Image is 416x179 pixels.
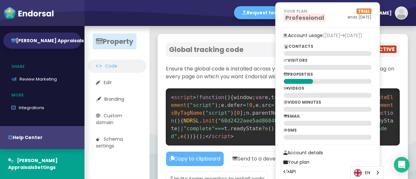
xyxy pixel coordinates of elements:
[259,102,262,108] span: .
[246,102,249,108] span: !
[205,110,230,116] span: "script"
[284,8,326,14] p: YOUR PLAN:
[184,118,199,124] span: NDRSL
[3,73,81,86] a: Review Marketing
[284,58,371,63] p: VISITORS
[253,102,256,108] span: ,
[174,118,177,124] span: (
[193,133,196,139] span: }
[230,110,234,116] span: )
[268,125,271,132] span: (
[224,102,227,108] span: .
[3,60,84,73] p: Share
[199,94,224,100] span: function
[177,125,183,132] span: ||
[199,133,202,139] span: )
[218,118,299,124] span: "68d2422aee5ad8684b90fe00"
[215,118,218,124] span: (
[249,102,253,108] span: 0
[271,125,274,132] span: )
[177,133,180,139] span: ,
[180,133,184,139] span: e
[3,6,54,19] img: endorsal-logo-white@2x.png
[88,109,146,129] a: Custom domain
[284,14,326,22] span: Professional
[187,133,190,139] span: )
[253,94,256,100] span: ;
[180,118,184,124] span: {
[276,31,380,40] a: Account usage
[3,32,81,49] button: [PERSON_NAME] Appraisals
[190,133,193,139] span: )
[177,118,180,124] span: )
[199,118,202,124] span: .
[166,65,400,81] p: Ensure the global code is installed across your site. Place before the closing tag on every page ...
[184,125,215,132] span: "complete"
[350,166,383,179] div: Language
[93,33,136,49] span: Property
[88,76,146,89] a: Edit
[166,151,224,166] p: Copy to clipboard
[284,113,371,119] p: EMAIL
[240,110,243,116] span: ]
[196,94,199,100] span: !
[274,94,278,100] span: =
[88,133,146,153] a: Schema settings
[88,59,146,73] a: Code
[171,94,193,100] span: script
[202,133,205,139] span: ;
[255,94,265,100] span: var
[169,45,283,54] h3: Global tracking code
[394,157,409,173] div: Open Intercom Messenger
[351,167,383,179] a: EN
[196,133,199,139] span: (
[224,94,227,100] span: (
[8,157,58,171] span: [PERSON_NAME] Appraisals
[215,125,224,132] span: ===
[218,102,221,108] span: ;
[243,102,246,108] span: =
[284,85,371,91] p: VIDEOS
[190,102,215,108] span: "script"
[202,118,215,124] span: init
[284,71,371,77] p: PROPERTIES
[357,8,371,14] span: TRIAL
[268,94,271,100] span: ,
[215,102,218,108] span: )
[230,133,234,139] span: >
[249,110,253,116] span: .
[171,94,174,100] span: <
[187,102,190,108] span: (
[274,102,337,108] span: "[URL][DOMAIN_NAME]"
[193,94,196,100] span: >
[276,148,380,158] a: Account details
[237,110,240,116] span: 0
[350,166,383,179] aside: Language selected: English
[284,127,371,133] p: SMS
[227,125,230,132] span: .
[229,151,293,166] p: Send to a developer
[265,125,268,132] span: e
[276,167,380,176] a: API
[243,110,246,116] span: ;
[202,110,205,116] span: (
[234,110,237,116] span: [
[205,133,212,139] span: </
[184,133,187,139] span: (
[274,125,278,132] span: :
[271,102,274,108] span: =
[227,94,230,100] span: )
[335,14,371,20] p: ends [DATE]
[262,125,265,132] span: ?
[88,93,146,106] a: Branding
[323,32,362,39] span: ([DATE] [DATE])
[3,101,81,114] a: Integrations
[3,89,84,101] p: More
[284,44,371,49] p: CONTACTS
[205,133,230,139] span: script
[276,158,380,167] a: Your plan
[230,94,234,100] span: {
[396,7,407,19] img: default-avatar.jpg
[234,6,305,19] button: Request testimonial
[284,99,371,105] p: VIDEO MINUTES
